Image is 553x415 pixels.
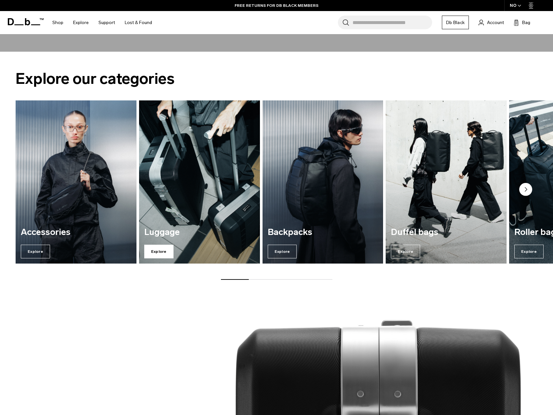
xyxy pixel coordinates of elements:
span: Account [487,19,504,26]
div: 3 / 7 [263,100,383,264]
h3: Luggage [144,227,255,237]
a: Accessories Explore [16,100,136,264]
div: 4 / 7 [386,100,507,264]
a: Backpacks Explore [263,100,383,264]
a: Lost & Found [125,11,152,34]
div: 2 / 7 [139,100,260,264]
a: Shop [52,11,63,34]
a: Support [98,11,115,34]
span: Explore [268,245,297,258]
span: Explore [391,245,420,258]
span: Explore [144,245,174,258]
h2: Explore our categories [16,67,537,90]
a: Luggage Explore [139,100,260,264]
div: 1 / 7 [16,100,136,264]
button: Bag [514,19,530,26]
a: Account [479,19,504,26]
a: Db Black [442,16,469,29]
a: Explore [73,11,89,34]
span: Explore [514,245,544,258]
h3: Duffel bags [391,227,501,237]
a: Duffel bags Explore [386,100,507,264]
button: Next slide [519,183,532,197]
span: Explore [21,245,50,258]
span: Bag [522,19,530,26]
a: FREE RETURNS FOR DB BLACK MEMBERS [235,3,318,8]
h3: Backpacks [268,227,378,237]
h3: Accessories [21,227,131,237]
nav: Main Navigation [47,11,157,34]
